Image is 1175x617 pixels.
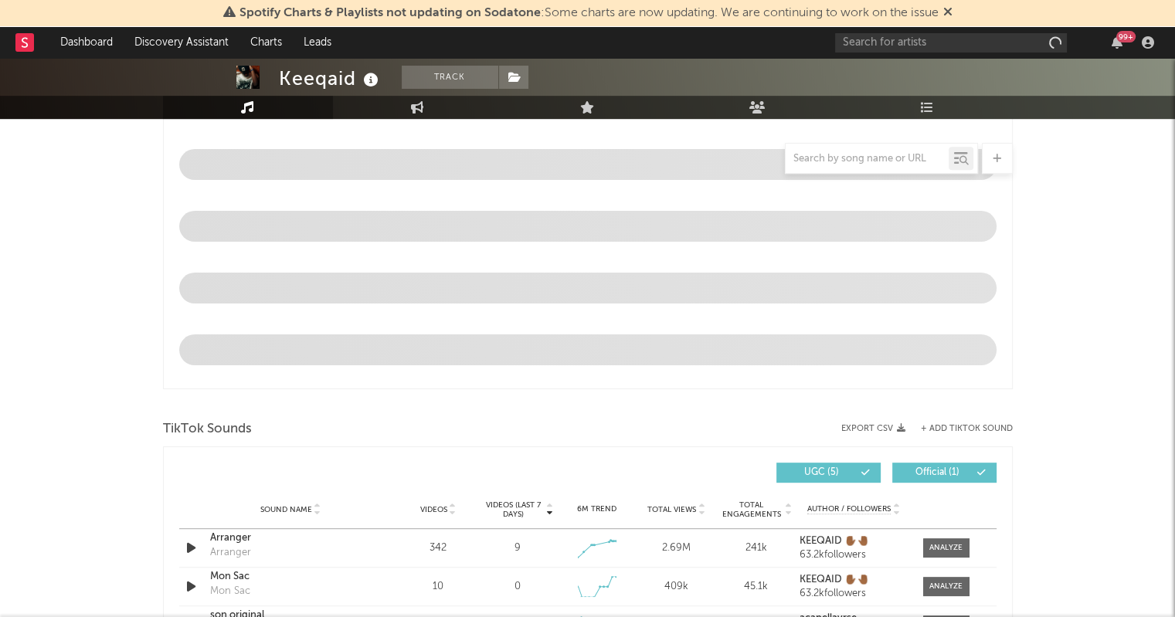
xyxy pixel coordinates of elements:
[402,579,474,595] div: 10
[1112,36,1122,49] button: 99+
[800,536,907,547] a: KEEQAID ✋🏾🤚🏾
[720,500,783,519] span: Total Engagements
[239,7,541,19] span: Spotify Charts & Playlists not updating on Sodatone
[1116,31,1136,42] div: 99 +
[905,425,1013,433] button: + Add TikTok Sound
[239,7,939,19] span: : Some charts are now updating. We are continuing to work on the issue
[561,503,633,515] div: 6M Trend
[786,468,857,477] span: UGC ( 5 )
[800,575,869,585] strong: KEEQAID ✋🏾🤚🏾
[786,153,949,165] input: Search by song name or URL
[807,504,891,514] span: Author / Followers
[210,531,372,546] a: Arranger
[420,505,447,514] span: Videos
[800,588,907,599] div: 63.2k followers
[800,575,907,585] a: KEEQAID ✋🏾🤚🏾
[921,425,1013,433] button: + Add TikTok Sound
[402,541,474,556] div: 342
[892,463,997,483] button: Official(1)
[260,505,312,514] span: Sound Name
[800,550,907,561] div: 63.2k followers
[902,468,973,477] span: Official ( 1 )
[640,541,712,556] div: 2.69M
[210,584,250,599] div: Mon Sac
[720,541,792,556] div: 241k
[841,424,905,433] button: Export CSV
[640,579,712,595] div: 409k
[720,579,792,595] div: 45.1k
[279,66,382,91] div: Keeqaid
[124,27,239,58] a: Discovery Assistant
[800,536,869,546] strong: KEEQAID ✋🏾🤚🏾
[943,7,953,19] span: Dismiss
[481,500,544,519] span: Videos (last 7 days)
[514,541,521,556] div: 9
[239,27,293,58] a: Charts
[210,569,372,585] a: Mon Sac
[835,33,1067,53] input: Search for artists
[402,66,498,89] button: Track
[647,505,696,514] span: Total Views
[776,463,881,483] button: UGC(5)
[163,420,252,439] span: TikTok Sounds
[514,579,521,595] div: 0
[293,27,342,58] a: Leads
[210,545,251,561] div: Arranger
[49,27,124,58] a: Dashboard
